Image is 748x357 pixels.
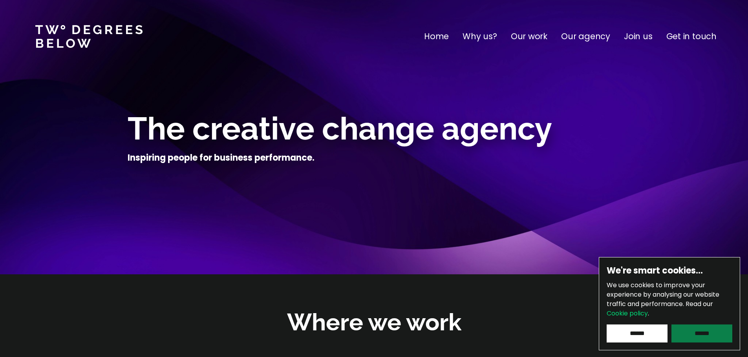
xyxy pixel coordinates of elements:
[607,299,713,318] span: Read our .
[463,30,497,43] a: Why us?
[607,281,732,318] p: We use cookies to improve your experience by analysing our website traffic and performance.
[607,309,648,318] a: Cookie policy
[128,110,552,147] span: The creative change agency
[424,30,449,43] a: Home
[128,152,315,164] h4: Inspiring people for business performance.
[624,30,653,43] a: Join us
[666,30,717,43] a: Get in touch
[607,265,732,277] h6: We're smart cookies…
[287,306,461,338] h2: Where we work
[511,30,547,43] a: Our work
[561,30,610,43] a: Our agency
